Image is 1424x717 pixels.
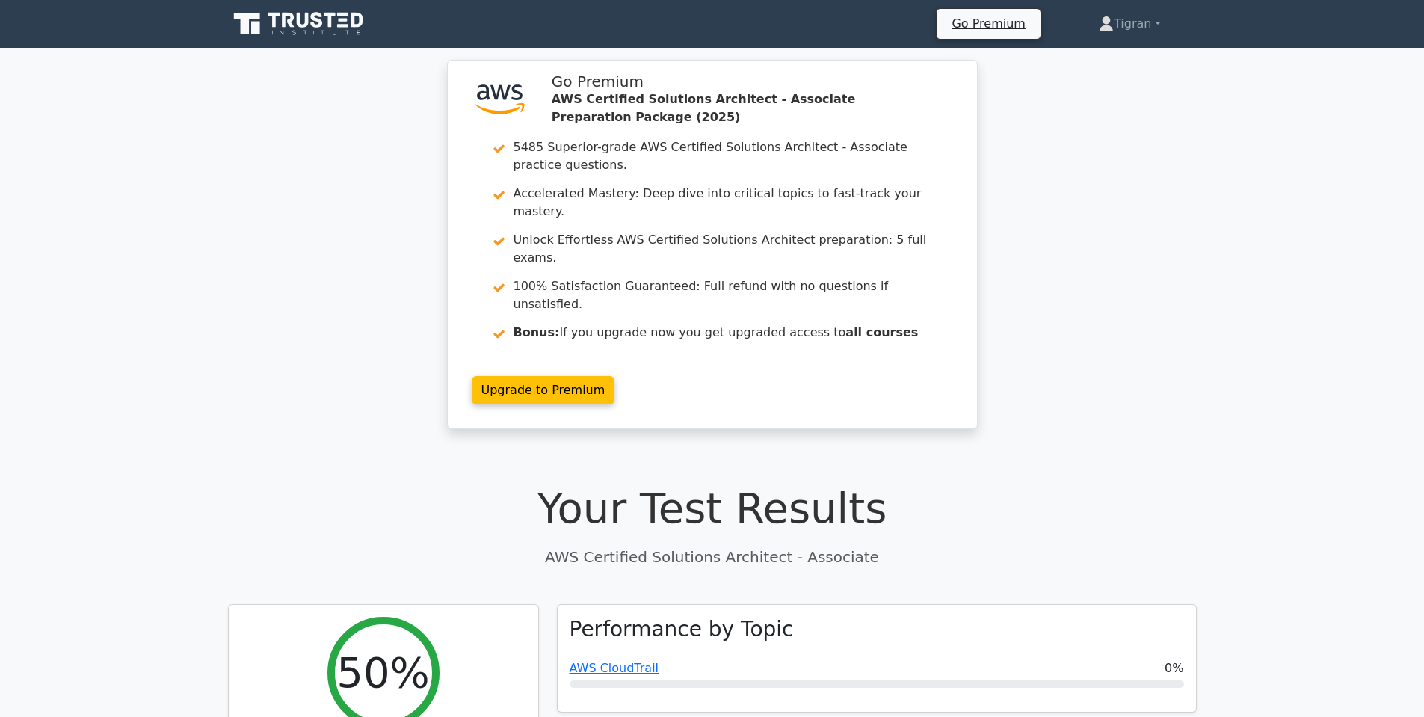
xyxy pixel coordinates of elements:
[570,617,794,642] h3: Performance by Topic
[228,483,1197,533] h1: Your Test Results
[336,647,429,698] h2: 50%
[1063,9,1196,39] a: Tigran
[228,546,1197,568] p: AWS Certified Solutions Architect - Associate
[1165,659,1183,677] span: 0%
[472,376,615,404] a: Upgrade to Premium
[570,661,659,675] a: AWS CloudTrail
[943,13,1034,34] a: Go Premium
